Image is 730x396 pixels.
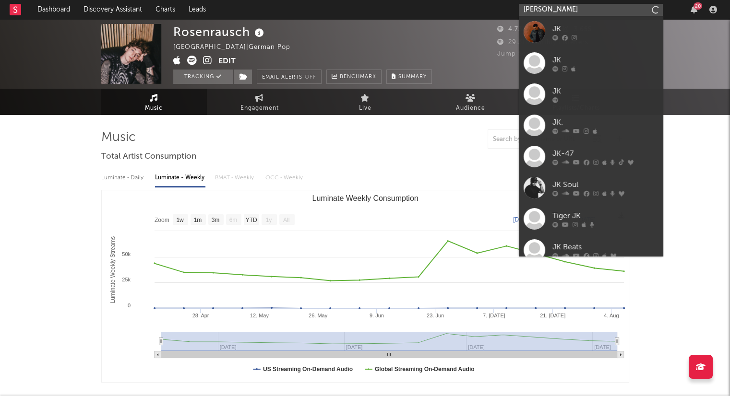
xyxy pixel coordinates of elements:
span: Summary [398,74,427,80]
text: 0 [127,303,130,308]
input: Search by song name or URL [488,136,589,143]
text: 9. Jun [369,313,383,318]
text: 26. May [308,313,327,318]
div: Luminate - Weekly [155,170,205,186]
button: Edit [218,56,236,68]
text: [DATE] [513,216,531,223]
a: JK. [519,110,663,141]
div: JK-47 [552,148,658,159]
div: JK [552,54,658,66]
a: JK Beats [519,234,663,266]
button: Summary [386,70,432,84]
a: Benchmark [326,70,382,84]
button: Email AlertsOff [257,70,322,84]
em: Off [305,75,316,80]
text: 7. [DATE] [482,313,505,318]
text: 3m [211,217,219,223]
text: 4. Aug [604,313,619,318]
span: Jump Score: 70.3 [497,51,553,57]
text: All [283,217,289,223]
text: YTD [245,217,257,223]
div: JK [552,85,658,97]
button: 20 [691,6,697,13]
span: Music [145,103,163,114]
span: 29.310 Monthly Listeners [497,39,588,46]
text: 1w [176,217,184,223]
a: JK Soul [519,172,663,203]
text: 23. Jun [427,313,444,318]
text: 12. May [250,313,269,318]
a: Audience [418,89,524,115]
input: Search for artists [519,4,663,16]
span: Audience [456,103,485,114]
span: Total Artist Consumption [101,151,196,163]
svg: Luminate Weekly Consumption [102,190,629,382]
div: JK. [552,116,658,128]
a: JK-47 [519,141,663,172]
text: 50k [122,251,131,257]
a: Tiger JK [519,203,663,234]
span: Benchmark [340,71,376,83]
text: 28. Apr [192,313,209,318]
text: 21. [DATE] [540,313,565,318]
text: 1y [265,217,272,223]
a: JK [519,16,663,47]
div: [GEOGRAPHIC_DATA] | German Pop [173,42,301,53]
text: Global Streaming On-Demand Audio [374,366,474,373]
div: JK [552,23,658,35]
a: Music [101,89,207,115]
text: Zoom [155,217,169,223]
div: JK Soul [552,179,658,190]
div: 20 [694,2,702,10]
text: 6m [229,217,237,223]
text: Luminate Weekly Consumption [312,194,418,202]
div: Luminate - Daily [101,170,145,186]
span: Engagement [240,103,279,114]
div: JK Beats [552,241,658,253]
text: 25k [122,277,131,282]
a: Live [312,89,418,115]
button: Tracking [173,70,233,84]
a: JK [519,47,663,79]
div: Rosenrausch [173,24,266,40]
text: US Streaming On-Demand Audio [263,366,353,373]
span: Live [359,103,371,114]
div: Tiger JK [552,210,658,221]
span: 4.735 [497,26,526,33]
text: 1m [193,217,202,223]
text: Luminate Weekly Streams [109,236,116,303]
a: Engagement [207,89,312,115]
a: JK [519,79,663,110]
